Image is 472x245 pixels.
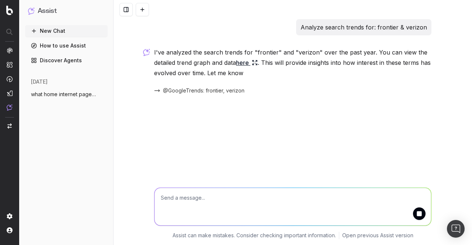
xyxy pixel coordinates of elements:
[7,48,13,53] img: Analytics
[143,49,150,56] img: Botify assist logo
[7,227,13,233] img: My account
[31,78,48,85] span: [DATE]
[7,62,13,68] img: Intelligence
[7,76,13,82] img: Activation
[154,47,431,78] p: I've analyzed the search trends for "frontier" and "verizon" over the past year. You can view the...
[163,87,244,94] span: @GoogleTrends: frontier, verizon
[31,91,96,98] span: what home internet page has done the bes
[28,7,35,14] img: Assist
[236,57,258,68] a: here
[38,6,57,16] h1: Assist
[7,104,13,111] img: Assist
[6,6,13,15] img: Botify logo
[25,88,108,100] button: what home internet page has done the bes
[25,55,108,66] a: Discover Agents
[342,232,413,239] a: Open previous Assist version
[301,22,427,32] p: Analyze search trends for: frontier & verizon
[447,220,465,238] div: Open Intercom Messenger
[7,90,13,96] img: Studio
[173,232,336,239] p: Assist can make mistakes. Consider checking important information.
[7,213,13,219] img: Setting
[7,123,12,129] img: Switch project
[154,87,244,94] button: @GoogleTrends: frontier, verizon
[25,40,108,52] a: How to use Assist
[25,25,108,37] button: New Chat
[28,6,105,16] button: Assist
